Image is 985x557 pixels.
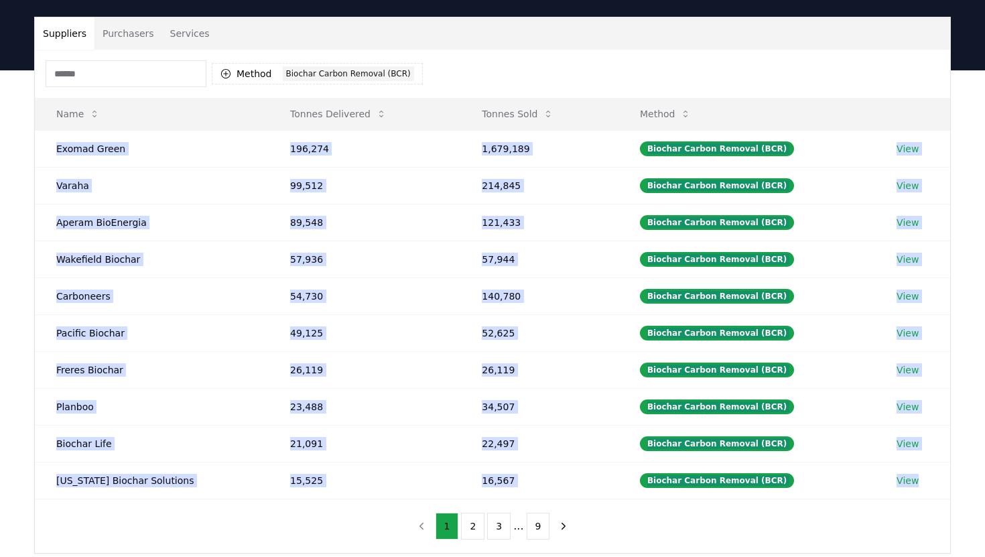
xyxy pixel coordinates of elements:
button: next page [552,513,575,540]
td: Aperam BioEnergia [35,204,269,241]
td: 23,488 [269,388,460,425]
td: 15,525 [269,462,460,499]
div: Biochar Carbon Removal (BCR) [640,178,794,193]
button: Method [629,101,702,127]
td: 21,091 [269,425,460,462]
div: Biochar Carbon Removal (BCR) [640,289,794,304]
button: Tonnes Delivered [279,101,397,127]
td: 26,119 [269,351,460,388]
button: MethodBiochar Carbon Removal (BCR) [212,63,423,84]
td: 34,507 [460,388,618,425]
div: Biochar Carbon Removal (BCR) [283,66,414,81]
li: ... [513,518,523,534]
div: Biochar Carbon Removal (BCR) [640,141,794,156]
div: Biochar Carbon Removal (BCR) [640,436,794,451]
button: Services [162,17,218,50]
td: Pacific Biochar [35,314,269,351]
td: 121,433 [460,204,618,241]
button: Suppliers [35,17,94,50]
div: Biochar Carbon Removal (BCR) [640,215,794,230]
div: Biochar Carbon Removal (BCR) [640,252,794,267]
td: 57,944 [460,241,618,277]
button: 3 [487,513,511,540]
a: View [897,437,919,450]
td: Wakefield Biochar [35,241,269,277]
a: View [897,253,919,266]
td: Exomad Green [35,130,269,167]
button: Purchasers [94,17,162,50]
td: 214,845 [460,167,618,204]
a: View [897,142,919,156]
div: Biochar Carbon Removal (BCR) [640,326,794,341]
td: 49,125 [269,314,460,351]
div: Biochar Carbon Removal (BCR) [640,363,794,377]
a: View [897,290,919,303]
td: 1,679,189 [460,130,618,167]
div: Biochar Carbon Removal (BCR) [640,399,794,414]
td: 89,548 [269,204,460,241]
td: Biochar Life [35,425,269,462]
td: 26,119 [460,351,618,388]
td: Varaha [35,167,269,204]
td: 196,274 [269,130,460,167]
a: View [897,363,919,377]
button: 2 [461,513,484,540]
td: 16,567 [460,462,618,499]
button: 1 [436,513,459,540]
a: View [897,179,919,192]
td: [US_STATE] Biochar Solutions [35,462,269,499]
a: View [897,326,919,340]
button: Name [46,101,111,127]
td: Planboo [35,388,269,425]
a: View [897,216,919,229]
td: 52,625 [460,314,618,351]
div: Biochar Carbon Removal (BCR) [640,473,794,488]
button: 9 [527,513,550,540]
td: 140,780 [460,277,618,314]
a: View [897,400,919,414]
td: 57,936 [269,241,460,277]
td: 99,512 [269,167,460,204]
button: Tonnes Sold [471,101,564,127]
td: 54,730 [269,277,460,314]
td: Freres Biochar [35,351,269,388]
a: View [897,474,919,487]
td: 22,497 [460,425,618,462]
td: Carboneers [35,277,269,314]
